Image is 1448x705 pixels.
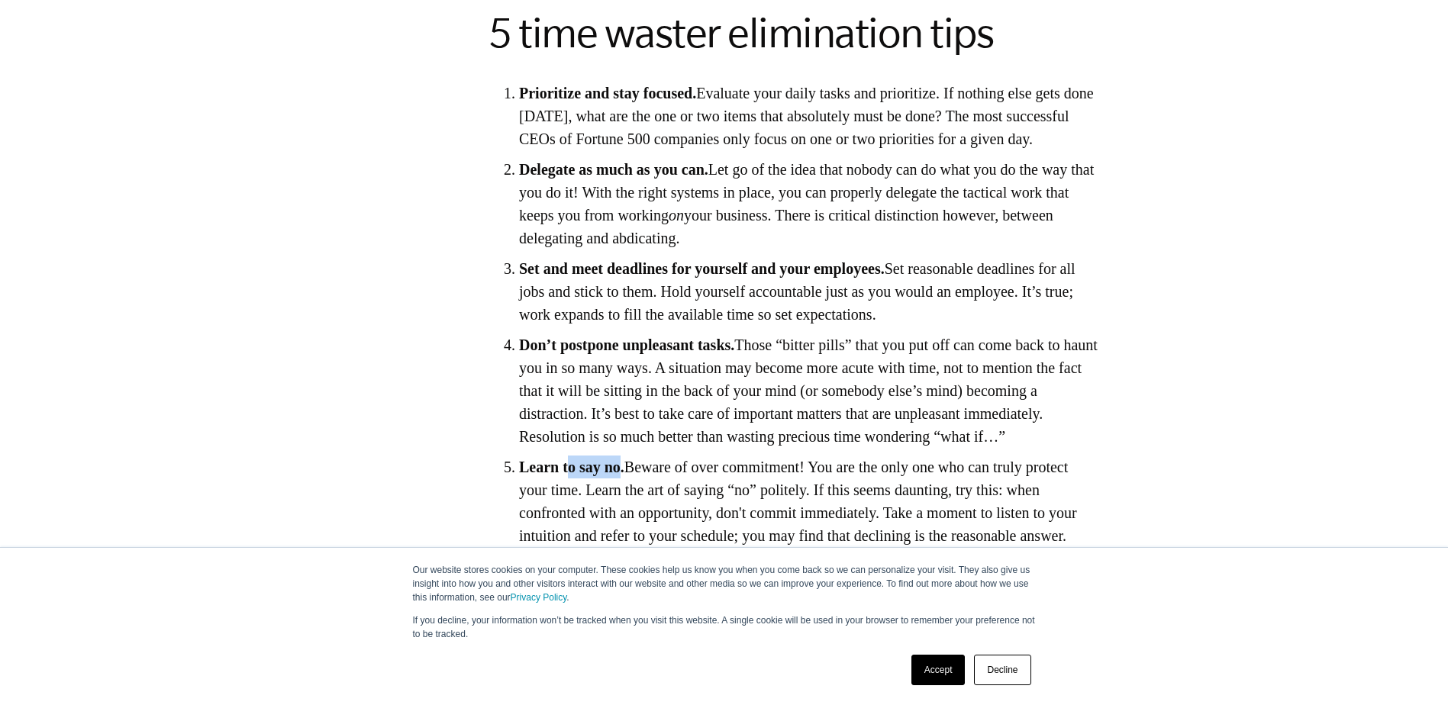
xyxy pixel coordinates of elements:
[511,592,567,603] a: Privacy Policy
[519,333,1099,448] li: Those “bitter pills” that you put off can come back to haunt you in so many ways. A situation may...
[519,456,1099,570] li: Beware of over commitment! You are the only one who can truly protect your time. Learn the art of...
[413,613,1036,641] p: If you decline, your information won’t be tracked when you visit this website. A single cookie wi...
[974,655,1030,685] a: Decline
[519,257,1099,326] li: Set reasonable deadlines for all jobs and stick to them. Hold yourself accountable just as you wo...
[519,158,1099,249] li: Let go of the idea that nobody can do what you do the way that you do it! With the right systems ...
[519,260,885,277] strong: Set and meet deadlines for yourself and your employees.
[519,459,624,475] strong: Learn to say no.
[519,336,734,353] strong: Don’t postpone unpleasant tasks.
[911,655,966,685] a: Accept
[519,82,1099,150] li: Evaluate your daily tasks and prioritize. If nothing else gets done [DATE], what are the one or t...
[669,207,684,224] em: on
[519,161,708,178] strong: Delegate as much as you can.
[519,85,696,101] strong: Prioritize and stay focused.
[489,8,1099,57] h2: 5 time waster elimination tips
[413,563,1036,604] p: Our website stores cookies on your computer. These cookies help us know you when you come back so...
